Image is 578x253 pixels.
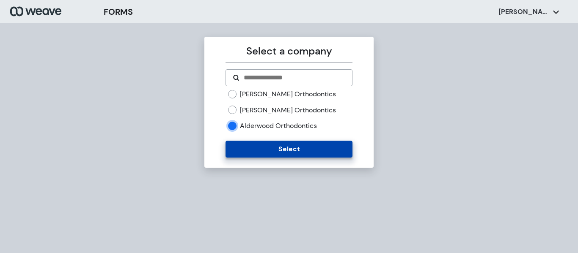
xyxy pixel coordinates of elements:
[498,7,549,16] p: [PERSON_NAME]
[243,73,345,83] input: Search
[226,44,352,59] p: Select a company
[104,5,133,18] h3: FORMS
[226,141,352,158] button: Select
[240,121,317,131] label: Alderwood Orthodontics
[240,90,336,99] label: [PERSON_NAME] Orthodontics
[240,106,336,115] label: [PERSON_NAME] Orthodontics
